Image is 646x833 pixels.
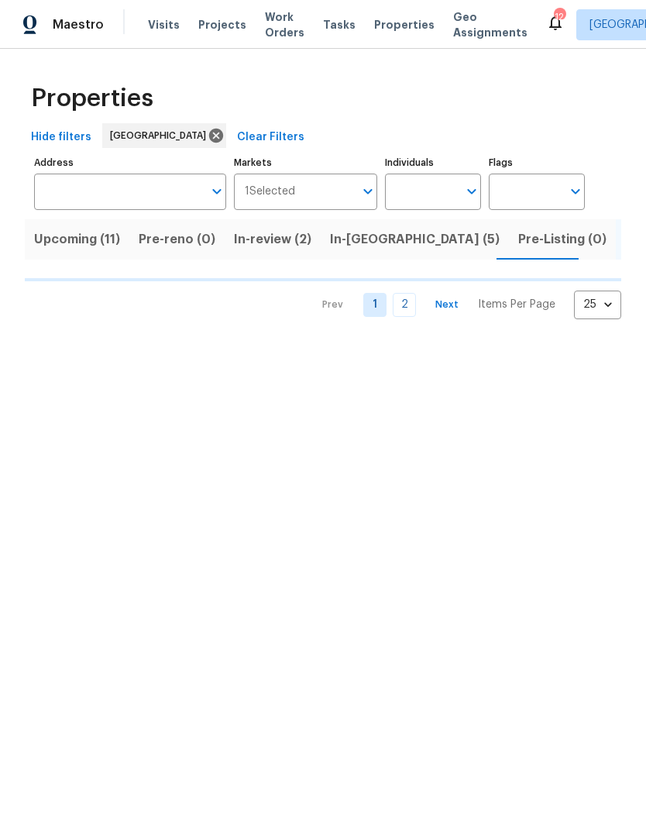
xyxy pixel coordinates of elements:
label: Address [34,158,226,167]
button: Clear Filters [231,123,311,152]
span: Upcoming (11) [34,229,120,250]
label: Markets [234,158,378,167]
label: Individuals [385,158,481,167]
span: Hide filters [31,128,91,147]
span: Pre-reno (0) [139,229,215,250]
span: Clear Filters [237,128,304,147]
span: Work Orders [265,9,304,40]
span: Tasks [323,19,356,30]
span: Visits [148,17,180,33]
span: Pre-Listing (0) [518,229,606,250]
span: In-review (2) [234,229,311,250]
div: 25 [574,284,621,325]
div: [GEOGRAPHIC_DATA] [102,123,226,148]
a: Goto page 2 [393,293,416,317]
span: Properties [374,17,435,33]
button: Open [206,181,228,202]
button: Next [422,294,472,316]
a: Goto page 1 [363,293,387,317]
nav: Pagination Navigation [308,291,621,319]
span: Properties [31,91,153,106]
span: [GEOGRAPHIC_DATA] [110,128,212,143]
button: Open [357,181,379,202]
span: 1 Selected [245,185,295,198]
p: Items Per Page [478,297,555,312]
span: Projects [198,17,246,33]
span: Geo Assignments [453,9,527,40]
span: In-[GEOGRAPHIC_DATA] (5) [330,229,500,250]
label: Flags [489,158,585,167]
button: Hide filters [25,123,98,152]
button: Open [461,181,483,202]
span: Maestro [53,17,104,33]
button: Open [565,181,586,202]
div: 12 [554,9,565,25]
